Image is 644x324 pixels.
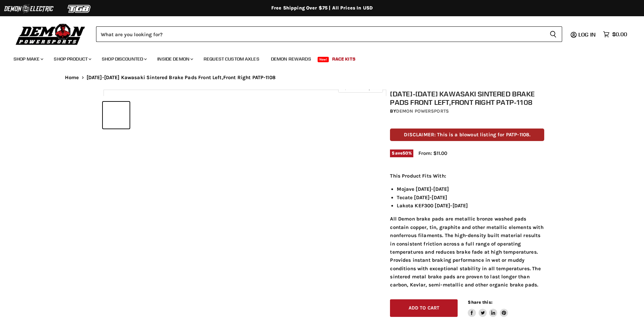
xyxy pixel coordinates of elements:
aside: Share this: [468,299,508,317]
a: Demon Powersports [396,108,449,114]
span: Share this: [468,300,492,305]
p: This Product Fits With: [390,172,544,180]
a: Inside Demon [152,52,197,66]
button: Add to cart [390,299,458,317]
a: Demon Rewards [266,52,316,66]
h1: [DATE]-[DATE] Kawasaki Sintered Brake Pads Front Left,Front Right PATP-1108 [390,90,544,107]
div: All Demon brake pads are metallic bronze washed pads contain copper, tin, graphite and other meta... [390,172,544,289]
a: $0.00 [600,29,630,39]
img: Demon Electric Logo 2 [3,2,54,15]
p: DISCLAIMER: This is a blowout listing for PATP-1108. [390,129,544,141]
button: 1987-2003 Kawasaki Sintered Brake Pads Front Left,Front Right PATP-1108 thumbnail [103,102,130,129]
form: Product [96,26,562,42]
a: Race Kits [327,52,361,66]
a: Shop Make [8,52,47,66]
div: Free Shipping Over $75 | All Prices In USD [51,5,593,11]
a: Home [65,75,79,80]
span: Log in [578,31,596,38]
span: Click to expand [342,85,379,90]
span: Add to cart [409,305,440,311]
img: Demon Powersports [14,22,88,46]
li: Tecate [DATE]-[DATE] [397,193,544,202]
a: Shop Product [49,52,95,66]
span: From: $11.00 [418,150,447,156]
span: $0.00 [612,31,627,38]
img: TGB Logo 2 [54,2,105,15]
span: Save % [390,149,413,157]
button: Search [544,26,562,42]
a: Request Custom Axles [199,52,264,66]
li: Lakota KEF300 [DATE]-[DATE] [397,202,544,210]
nav: Breadcrumbs [51,75,593,80]
span: [DATE]-[DATE] Kawasaki Sintered Brake Pads Front Left,Front Right PATP-1108 [87,75,276,80]
a: Shop Discounted [97,52,151,66]
input: Search [96,26,544,42]
span: 50 [402,151,408,156]
ul: Main menu [8,49,625,66]
div: by [390,108,544,115]
a: Log in [575,31,600,38]
li: Mojave [DATE]-[DATE] [397,185,544,193]
span: New! [318,57,329,62]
